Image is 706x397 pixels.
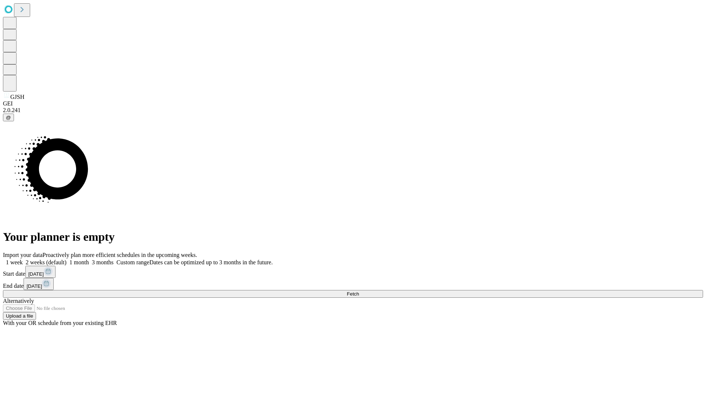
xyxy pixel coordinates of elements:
span: With your OR schedule from your existing EHR [3,320,117,326]
span: 3 months [92,259,114,265]
span: Custom range [117,259,149,265]
button: [DATE] [25,266,56,278]
span: 1 week [6,259,23,265]
button: [DATE] [24,278,54,290]
span: [DATE] [28,271,44,277]
span: Proactively plan more efficient schedules in the upcoming weeks. [43,252,197,258]
span: Alternatively [3,298,34,304]
span: Import your data [3,252,43,258]
div: 2.0.241 [3,107,703,114]
span: Fetch [347,291,359,297]
span: 2 weeks (default) [26,259,67,265]
button: Fetch [3,290,703,298]
button: Upload a file [3,312,36,320]
span: @ [6,115,11,120]
h1: Your planner is empty [3,230,703,244]
div: GEI [3,100,703,107]
span: GJSH [10,94,24,100]
div: End date [3,278,703,290]
span: [DATE] [26,283,42,289]
span: 1 month [69,259,89,265]
button: @ [3,114,14,121]
div: Start date [3,266,703,278]
span: Dates can be optimized up to 3 months in the future. [149,259,272,265]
